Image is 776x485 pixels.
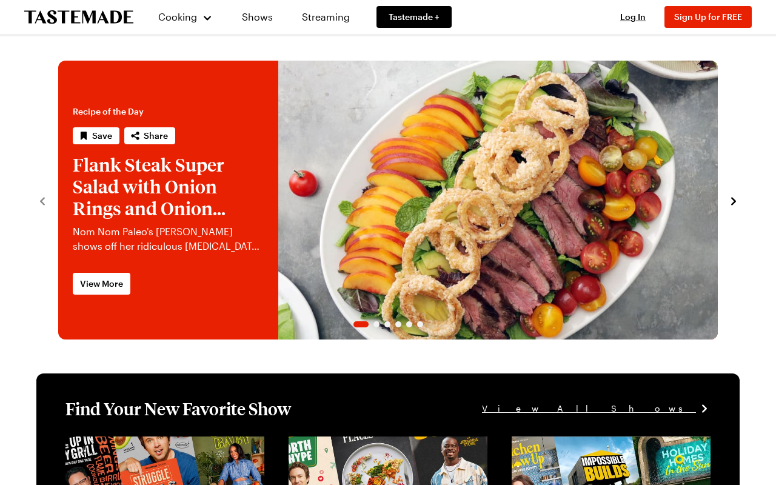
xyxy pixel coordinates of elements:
a: View All Shows [482,402,711,415]
a: View full content for [object Object] [65,438,231,449]
span: Save [92,130,112,142]
a: Tastemade + [376,6,452,28]
span: Go to slide 1 [353,321,369,327]
button: Share [124,127,175,144]
span: Share [144,130,168,142]
button: Log In [609,11,657,23]
span: Go to slide 4 [395,321,401,327]
button: navigate to next item [727,193,740,207]
button: Sign Up for FREE [664,6,752,28]
button: Save recipe [73,127,119,144]
a: View More [73,273,130,295]
a: View full content for [object Object] [289,438,454,449]
h1: Find Your New Favorite Show [65,398,291,420]
a: To Tastemade Home Page [24,10,133,24]
span: View More [80,278,123,290]
span: Log In [620,12,646,22]
span: Tastemade + [389,11,440,23]
span: View All Shows [482,402,696,415]
div: 1 / 6 [58,61,718,339]
span: Cooking [158,11,197,22]
a: View full content for [object Object] [512,438,677,449]
span: Go to slide 5 [406,321,412,327]
span: Go to slide 6 [417,321,423,327]
button: navigate to previous item [36,193,48,207]
button: Cooking [158,2,213,32]
span: Go to slide 3 [384,321,390,327]
span: Sign Up for FREE [674,12,742,22]
span: Go to slide 2 [373,321,380,327]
